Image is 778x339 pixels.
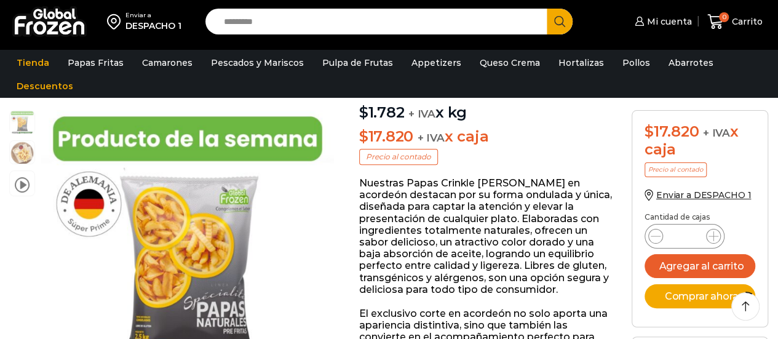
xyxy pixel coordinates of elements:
[62,51,130,74] a: Papas Fritas
[359,128,613,146] p: x caja
[359,127,413,145] bdi: 17.820
[418,132,445,144] span: + IVA
[703,127,730,139] span: + IVA
[632,9,692,34] a: Mi cuenta
[359,127,368,145] span: $
[673,228,696,245] input: Product quantity
[645,254,755,278] button: Agregar al carrito
[645,284,755,308] button: Comprar ahora
[359,103,405,121] bdi: 1.782
[359,103,368,121] span: $
[719,12,729,22] span: 0
[359,91,613,122] p: x kg
[10,51,55,74] a: Tienda
[125,11,181,20] div: Enviar a
[645,123,755,159] div: x caja
[729,15,763,28] span: Carrito
[656,189,751,201] span: Enviar a DESPACHO 1
[405,51,467,74] a: Appetizers
[616,51,656,74] a: Pollos
[552,51,610,74] a: Hortalizas
[205,51,310,74] a: Pescados y Mariscos
[107,11,125,32] img: address-field-icon.svg
[662,51,720,74] a: Abarrotes
[645,162,707,177] p: Precio al contado
[316,51,399,74] a: Pulpa de Frutas
[547,9,573,34] button: Search button
[704,7,766,36] a: 0 Carrito
[644,15,692,28] span: Mi cuenta
[10,74,79,98] a: Descuentos
[408,108,435,120] span: + IVA
[645,189,751,201] a: Enviar a DESPACHO 1
[10,141,34,166] span: fto1
[359,177,613,295] p: Nuestras Papas Crinkle [PERSON_NAME] en acordeón destacan por su forma ondulada y única, diseñada...
[10,111,34,135] span: crinkle
[645,213,755,221] p: Cantidad de cajas
[359,149,438,165] p: Precio al contado
[645,122,699,140] bdi: 17.820
[474,51,546,74] a: Queso Crema
[645,122,654,140] span: $
[136,51,199,74] a: Camarones
[125,20,181,32] div: DESPACHO 1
